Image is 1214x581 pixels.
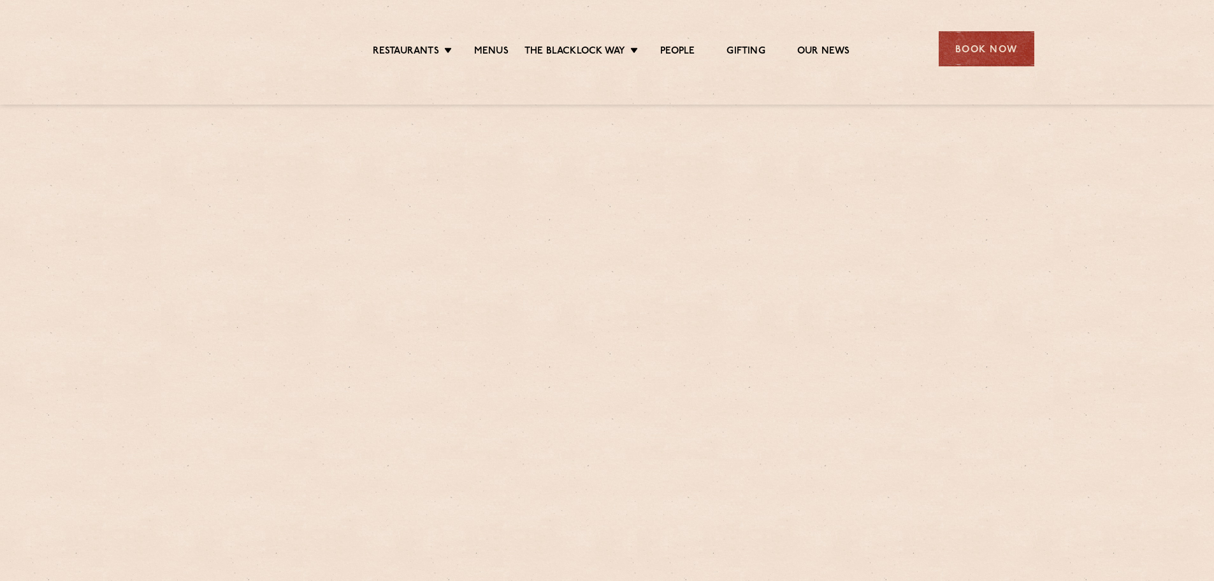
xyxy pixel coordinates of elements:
[524,45,625,59] a: The Blacklock Way
[797,45,850,59] a: Our News
[373,45,439,59] a: Restaurants
[660,45,695,59] a: People
[726,45,765,59] a: Gifting
[474,45,509,59] a: Menus
[939,31,1034,66] div: Book Now
[180,12,291,85] img: svg%3E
